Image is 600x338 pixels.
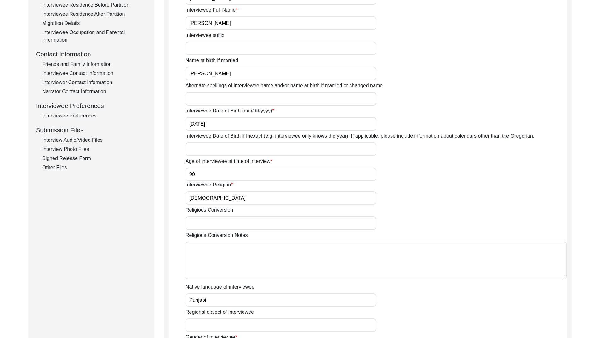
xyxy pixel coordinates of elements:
div: Interview Photo Files [42,146,147,153]
label: Age of interviewee at time of interview [186,158,272,165]
label: Interviewee Date of Birth if Inexact (e.g. interviewee only knows the year). If applicable, pleas... [186,132,534,140]
label: Interviewee suffix [186,32,224,39]
div: Interviewee Residence After Partition [42,10,147,18]
label: Religious Conversion [186,206,233,214]
div: Interview Audio/Video Files [42,136,147,144]
div: Migration Details [42,20,147,27]
div: Interviewee Contact Information [42,70,147,77]
label: Interviewee Religion [186,181,233,189]
div: Interviewee Residence Before Partition [42,1,147,9]
div: Interviewee Occupation and Parental Information [42,29,147,44]
div: Interviewee Preferences [36,101,147,111]
div: Contact Information [36,49,147,59]
label: Interviewee Date of Birth (mm/dd/yyyy) [186,107,274,115]
label: Religious Conversion Notes [186,232,248,239]
div: Interviewee Preferences [42,112,147,120]
label: Name at birth if married [186,57,238,64]
label: Regional dialect of interviewee [186,308,254,316]
div: Other Files [42,164,147,171]
div: Narrator Contact Information [42,88,147,95]
div: Interviewer Contact Information [42,79,147,86]
label: Native language of interviewee [186,283,254,291]
label: Interviewee Full Name [186,6,237,14]
div: Submission Files [36,125,147,135]
div: Friends and Family Information [42,60,147,68]
div: Signed Release Form [42,155,147,162]
label: Alternate spellings of interviewee name and/or name at birth if married or changed name [186,82,383,89]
